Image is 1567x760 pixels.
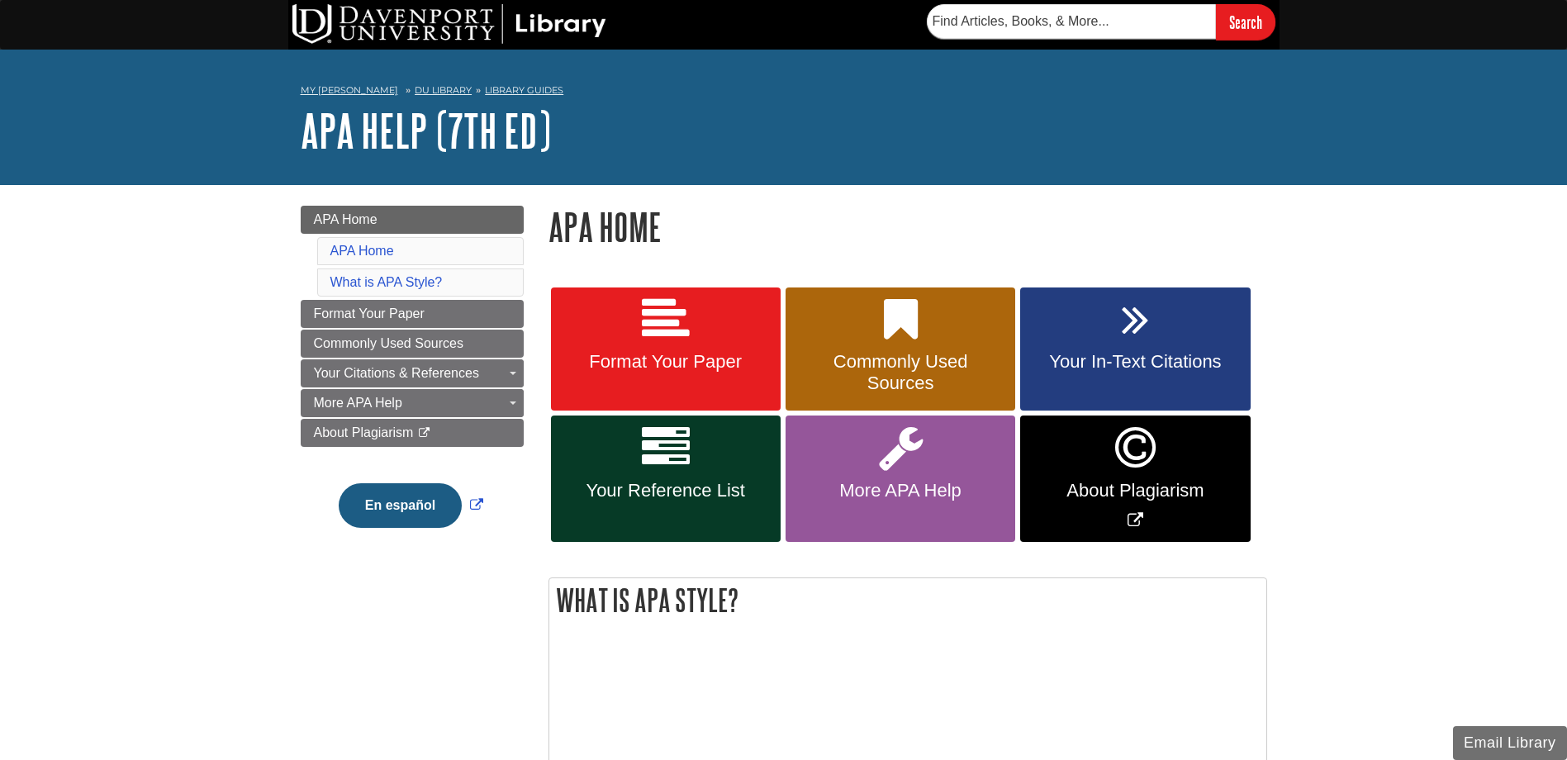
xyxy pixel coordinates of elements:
a: Your In-Text Citations [1020,287,1250,411]
a: Commonly Used Sources [301,330,524,358]
a: Your Reference List [551,416,781,542]
a: About Plagiarism [301,419,524,447]
span: Your Citations & References [314,366,479,380]
span: Format Your Paper [563,351,768,373]
img: DU Library [292,4,606,44]
nav: breadcrumb [301,79,1267,106]
button: Email Library [1453,726,1567,760]
span: Your Reference List [563,480,768,501]
a: Format Your Paper [301,300,524,328]
form: Searches DU Library's articles, books, and more [927,4,1275,40]
a: Link opens in new window [1020,416,1250,542]
span: About Plagiarism [1033,480,1237,501]
span: Commonly Used Sources [798,351,1003,394]
a: Link opens in new window [335,498,487,512]
a: Library Guides [485,84,563,96]
a: Format Your Paper [551,287,781,411]
a: More APA Help [301,389,524,417]
a: APA Help (7th Ed) [301,105,551,156]
input: Find Articles, Books, & More... [927,4,1216,39]
a: DU Library [415,84,472,96]
span: Commonly Used Sources [314,336,463,350]
h2: What is APA Style? [549,578,1266,622]
i: This link opens in a new window [417,428,431,439]
a: APA Home [330,244,394,258]
span: Format Your Paper [314,306,425,321]
a: More APA Help [786,416,1015,542]
span: APA Home [314,212,378,226]
button: En español [339,483,462,528]
a: What is APA Style? [330,275,443,289]
span: About Plagiarism [314,425,414,439]
span: Your In-Text Citations [1033,351,1237,373]
a: Commonly Used Sources [786,287,1015,411]
a: Your Citations & References [301,359,524,387]
span: More APA Help [314,396,402,410]
h1: APA Home [548,206,1267,248]
input: Search [1216,4,1275,40]
div: Guide Page Menu [301,206,524,556]
a: My [PERSON_NAME] [301,83,398,97]
span: More APA Help [798,480,1003,501]
a: APA Home [301,206,524,234]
